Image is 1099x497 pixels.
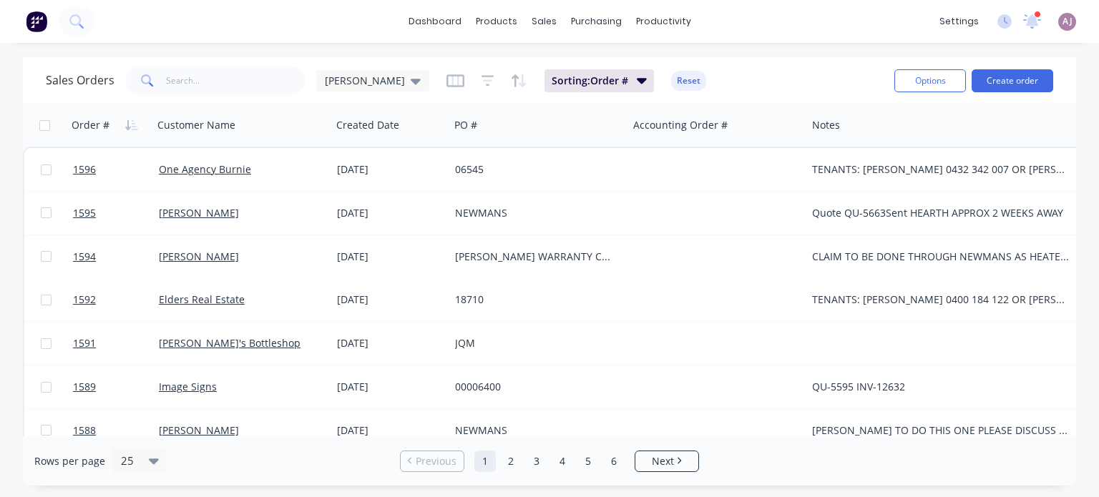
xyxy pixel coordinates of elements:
[26,11,47,32] img: Factory
[337,423,444,438] div: [DATE]
[629,11,698,32] div: productivity
[72,118,109,132] div: Order #
[812,423,1073,438] div: [PERSON_NAME] TO DO THIS ONE PLEASE DISCUSS WITH [PERSON_NAME]
[544,69,654,92] button: Sorting:Order #
[157,118,235,132] div: Customer Name
[159,423,239,437] a: [PERSON_NAME]
[401,454,464,468] a: Previous page
[671,71,706,91] button: Reset
[73,292,96,307] span: 1592
[455,292,614,307] div: 18710
[524,11,564,32] div: sales
[564,11,629,32] div: purchasing
[416,454,456,468] span: Previous
[73,148,159,191] a: 1596
[159,380,217,393] a: Image Signs
[73,162,96,177] span: 1596
[500,451,522,472] a: Page 2
[633,118,728,132] div: Accounting Order #
[73,278,159,321] a: 1592
[337,292,444,307] div: [DATE]
[159,162,251,176] a: One Agency Burnie
[972,69,1053,92] button: Create order
[73,380,96,394] span: 1589
[812,380,1073,394] div: QU-5595 INV-12632
[73,423,96,438] span: 1588
[455,423,614,438] div: NEWMANS
[603,451,625,472] a: Page 6
[73,336,96,350] span: 1591
[337,206,444,220] div: [DATE]
[401,11,469,32] a: dashboard
[73,409,159,452] a: 1588
[469,11,524,32] div: products
[336,118,399,132] div: Created Date
[812,162,1073,177] div: TENANTS: [PERSON_NAME] 0432 342 007 OR [PERSON_NAME] 0421 652 330
[812,250,1073,264] div: CLAIM TO BE DONE THROUGH NEWMANS AS HEATER WAS PURCHASED FROM THERE
[337,162,444,177] div: [DATE]
[159,292,245,306] a: Elders Real Estate
[337,380,444,394] div: [DATE]
[73,322,159,365] a: 1591
[932,11,986,32] div: settings
[455,380,614,394] div: 00006400
[455,206,614,220] div: NEWMANS
[159,250,239,263] a: [PERSON_NAME]
[526,451,547,472] a: Page 3
[552,74,628,88] span: Sorting: Order #
[1063,15,1073,28] span: AJ
[635,454,698,468] a: Next page
[455,336,614,350] div: JQM
[73,192,159,235] a: 1595
[159,206,239,220] a: [PERSON_NAME]
[166,67,306,95] input: Search...
[73,235,159,278] a: 1594
[394,451,705,472] ul: Pagination
[812,118,840,132] div: Notes
[73,250,96,264] span: 1594
[73,365,159,408] a: 1589
[337,250,444,264] div: [DATE]
[474,451,496,472] a: Page 1 is your current page
[812,206,1073,220] div: Quote QU-5663Sent HEARTH APPROX 2 WEEKS AWAY
[337,336,444,350] div: [DATE]
[455,250,614,264] div: [PERSON_NAME] WARRANTY CLAIM PRICOTECH
[894,69,966,92] button: Options
[325,73,405,88] span: [PERSON_NAME]
[455,162,614,177] div: 06545
[46,74,114,87] h1: Sales Orders
[454,118,477,132] div: PO #
[73,206,96,220] span: 1595
[159,336,301,350] a: [PERSON_NAME]'s Bottleshop
[552,451,573,472] a: Page 4
[652,454,674,468] span: Next
[577,451,599,472] a: Page 5
[812,292,1073,307] div: TENANTS: [PERSON_NAME] 0400 184 122 OR [PERSON_NAME] 0477 864 429 QU-5563 INV-12642
[34,454,105,468] span: Rows per page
